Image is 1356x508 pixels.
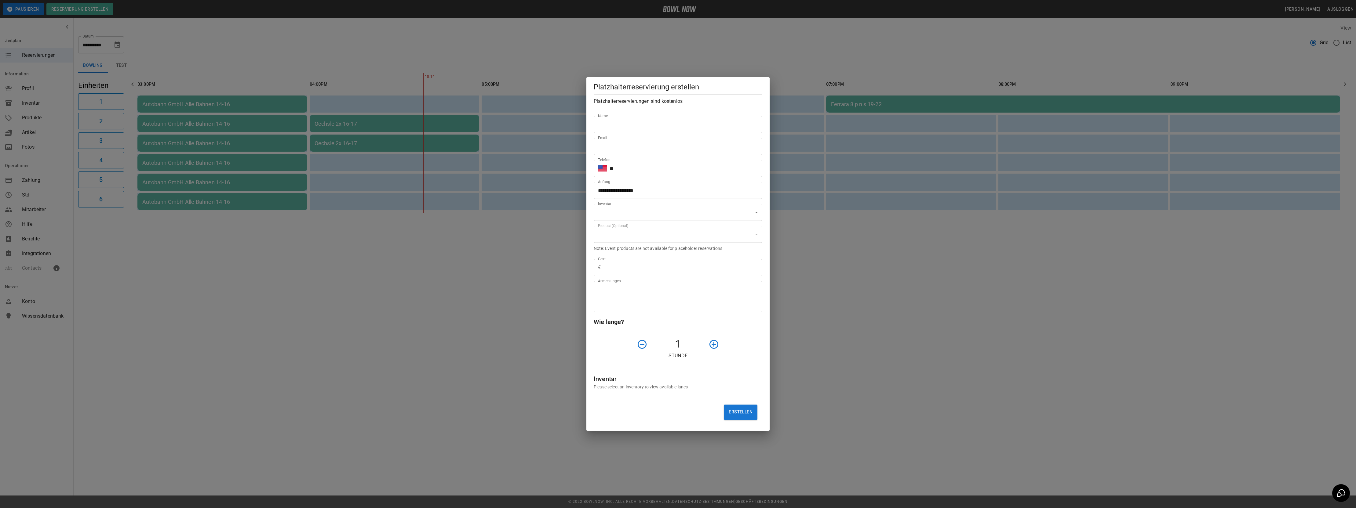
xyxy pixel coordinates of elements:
h5: Platzhalterreservierung erstellen [594,82,762,92]
h4: 1 [650,338,706,351]
p: Please select an inventory to view available lanes [594,384,762,390]
div: ​ [594,204,762,221]
div: ​ [594,226,762,243]
label: Telefon [598,157,611,162]
input: Choose date, selected date is Sep 21, 2025 [594,182,758,199]
button: Erstellen [724,405,757,420]
h6: Inventar [594,374,762,384]
p: Stunde [594,352,762,359]
h6: Platzhalterreservierungen sind kostenlos [594,97,762,106]
button: Select country [598,164,607,173]
h6: Wie lange? [594,317,762,327]
label: Anfang [598,179,610,184]
p: Note: Event products are not available for placeholder reservations [594,245,762,251]
p: € [598,264,601,271]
